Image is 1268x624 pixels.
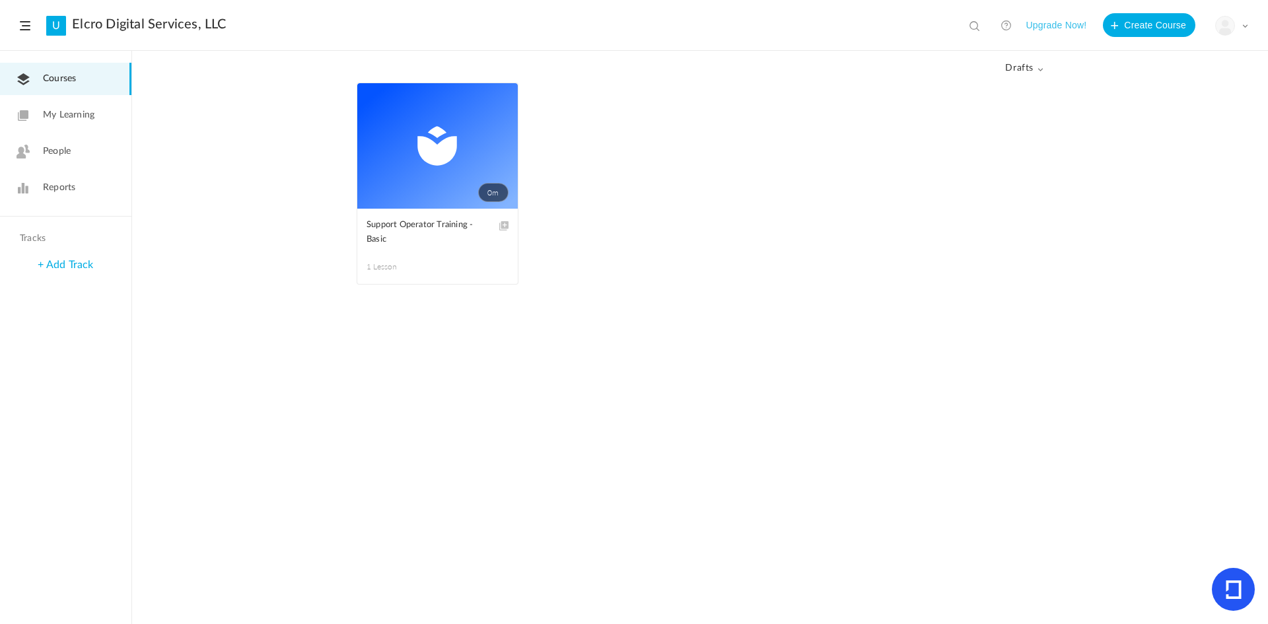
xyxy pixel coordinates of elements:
[20,233,108,244] h4: Tracks
[43,145,71,158] span: People
[43,72,76,86] span: Courses
[367,218,489,247] span: Support Operator Training - Basic
[1216,17,1234,35] img: user-image.png
[43,181,75,195] span: Reports
[367,261,438,273] span: 1 Lesson
[478,183,509,202] span: 0m
[1026,13,1086,37] button: Upgrade Now!
[367,218,509,248] a: Support Operator Training - Basic
[43,108,94,122] span: My Learning
[46,16,66,36] a: U
[357,83,518,209] a: 0m
[1103,13,1195,37] button: Create Course
[1005,63,1043,74] span: drafts
[72,17,226,32] a: Elcro Digital Services, LLC
[38,260,93,270] a: + Add Track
